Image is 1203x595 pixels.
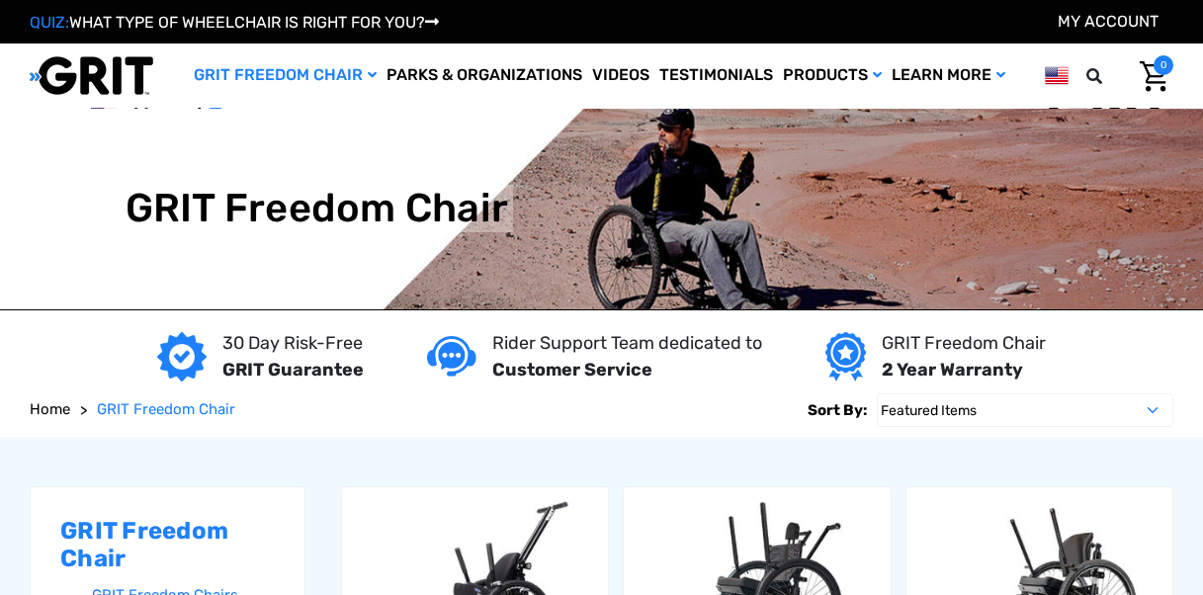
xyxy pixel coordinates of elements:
[382,43,587,108] a: Parks & Organizations
[189,43,382,108] a: GRIT Freedom Chair
[97,400,235,418] span: GRIT Freedom Chair
[126,185,509,232] h1: GRIT Freedom Chair
[1140,61,1168,92] img: Cart
[887,43,1010,108] a: Learn More
[1095,55,1125,97] input: Search
[654,43,778,108] a: Testimonials
[222,359,364,381] strong: GRIT Guarantee
[1045,63,1069,88] img: us.png
[882,359,1023,381] strong: 2 Year Warranty
[778,43,887,108] a: Products
[587,43,654,108] a: Videos
[30,55,153,96] img: GRIT All-Terrain Wheelchair and Mobility Equipment
[825,332,866,382] img: Year warranty
[30,13,69,32] span: QUIZ:
[60,517,275,574] h2: GRIT Freedom Chair
[492,359,652,381] strong: Customer Service
[30,400,70,418] span: Home
[492,330,762,357] p: Rider Support Team dedicated to
[1154,55,1173,75] span: 0
[427,336,476,377] img: Customer service
[1125,55,1173,97] a: Cart with 0 items
[882,330,1046,357] p: GRIT Freedom Chair
[157,332,207,382] img: GRIT Guarantee
[808,393,867,427] label: Sort By:
[1058,12,1159,31] a: Account
[222,330,364,357] p: 30 Day Risk-Free
[30,398,70,421] a: Home
[97,398,235,421] a: GRIT Freedom Chair
[30,13,439,32] a: QUIZ:WHAT TYPE OF WHEELCHAIR IS RIGHT FOR YOU?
